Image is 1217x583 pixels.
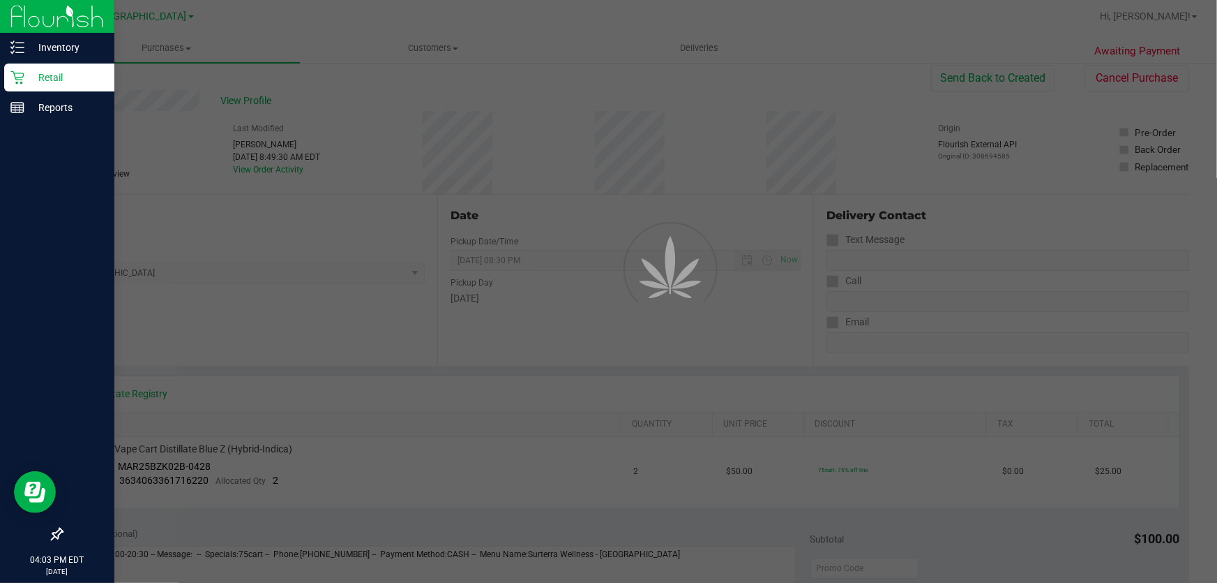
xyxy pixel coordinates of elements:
[10,71,24,84] inline-svg: Retail
[24,69,108,86] p: Retail
[24,39,108,56] p: Inventory
[6,566,108,577] p: [DATE]
[10,40,24,54] inline-svg: Inventory
[6,554,108,566] p: 04:03 PM EDT
[10,101,24,115] inline-svg: Reports
[24,99,108,116] p: Reports
[14,471,56,513] iframe: Resource center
